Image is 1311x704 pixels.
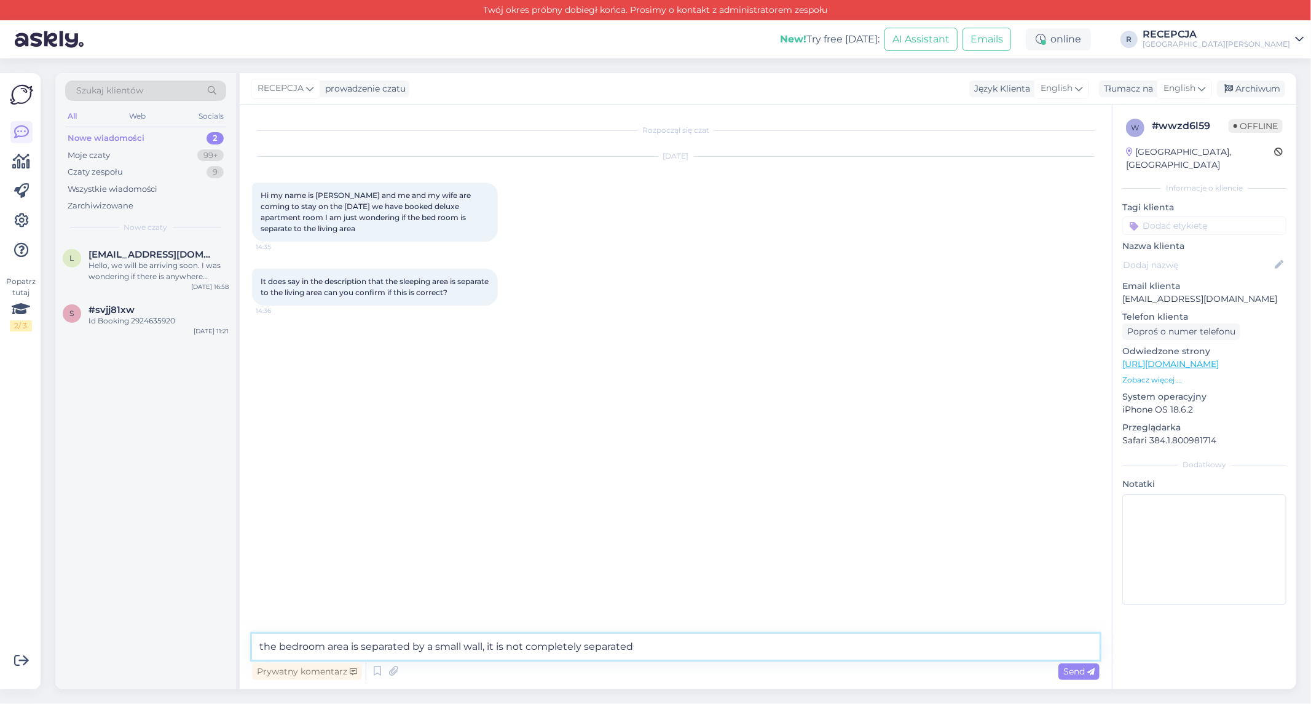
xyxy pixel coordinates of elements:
p: Telefon klienta [1122,310,1286,323]
span: Offline [1229,119,1283,133]
p: Tagi klienta [1122,201,1286,214]
div: Język Klienta [969,82,1030,95]
p: Zobacz więcej ... [1122,374,1286,386]
div: [GEOGRAPHIC_DATA][PERSON_NAME] [1143,39,1290,49]
div: Dodatkowy [1122,459,1286,470]
img: Askly Logo [10,83,33,106]
input: Dodać etykietę [1122,216,1286,235]
div: [GEOGRAPHIC_DATA], [GEOGRAPHIC_DATA] [1126,146,1274,172]
p: Przeglądarka [1122,421,1286,434]
a: [URL][DOMAIN_NAME] [1122,358,1219,370]
div: Zarchiwizowane [68,200,133,212]
div: Socials [196,108,226,124]
span: Send [1063,666,1095,677]
b: New! [780,33,806,45]
span: English [1041,82,1073,95]
span: English [1163,82,1195,95]
div: [DATE] [252,151,1100,162]
button: Emails [963,28,1011,51]
p: Odwiedzone strony [1122,345,1286,358]
div: Tłumacz na [1099,82,1153,95]
div: Prywatny komentarz [252,663,362,680]
span: Hi my name is [PERSON_NAME] and me and my wife are coming to stay on the [DATE] we have booked de... [261,191,473,233]
div: [DATE] 11:21 [194,326,229,336]
div: Moje czaty [68,149,110,162]
span: l [70,253,74,263]
div: All [65,108,79,124]
p: Email klienta [1122,280,1286,293]
p: [EMAIL_ADDRESS][DOMAIN_NAME] [1122,293,1286,306]
button: AI Assistant [884,28,958,51]
div: Wszystkie wiadomości [68,183,157,196]
div: 9 [207,166,224,178]
textarea: the bedroom area is separated by a small wall, it is not completely separated [252,634,1100,660]
div: Poproś o numer telefonu [1122,323,1240,340]
span: w [1132,123,1140,132]
span: #svjj81xw [89,304,135,315]
div: 99+ [197,149,224,162]
a: RECEPCJA[GEOGRAPHIC_DATA][PERSON_NAME] [1143,30,1304,49]
span: It does say in the description that the sleeping area is separate to the living area can you conf... [261,277,490,297]
p: iPhone OS 18.6.2 [1122,403,1286,416]
div: Try free [DATE]: [780,32,880,47]
span: Nowe czaty [124,222,168,233]
div: Archiwum [1217,81,1285,97]
div: RECEPCJA [1143,30,1290,39]
span: Szukaj klientów [76,84,143,97]
div: Czaty zespołu [68,166,123,178]
div: R [1120,31,1138,48]
div: [DATE] 16:58 [191,282,229,291]
p: Nazwa klienta [1122,240,1286,253]
div: 2 [207,132,224,144]
span: RECEPCJA [258,82,304,95]
span: 14:36 [256,306,302,315]
div: Hello, we will be arriving soon. I was wondering if there is anywhere nearby to wash cloths. [89,260,229,282]
div: Id Booking 2924635920 [89,315,229,326]
div: online [1026,28,1091,50]
p: Notatki [1122,478,1286,491]
span: lindahsinfo@yahoo.com [89,249,216,260]
div: # wwzd6l59 [1152,119,1229,133]
p: Safari 384.1.800981714 [1122,434,1286,447]
input: Dodaj nazwę [1123,258,1272,272]
div: Informacje o kliencie [1122,183,1286,194]
div: Web [127,108,149,124]
div: Nowe wiadomości [68,132,144,144]
div: Popatrz tutaj [10,276,32,331]
div: 2 / 3 [10,320,32,331]
div: Rozpoczął się czat [252,125,1100,136]
span: s [70,309,74,318]
div: prowadzenie czatu [320,82,406,95]
span: 14:35 [256,242,302,251]
p: System operacyjny [1122,390,1286,403]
